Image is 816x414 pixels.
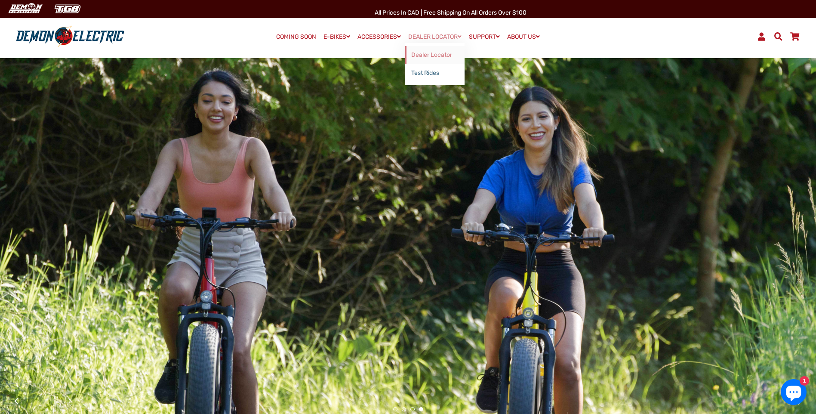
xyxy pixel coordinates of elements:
button: 3 of 4 [410,407,415,411]
a: Test Rides [405,64,465,82]
button: 1 of 4 [393,407,397,411]
button: 2 of 4 [402,407,406,411]
img: Demon Electric [4,2,46,16]
a: DEALER LOCATOR [405,31,465,43]
a: COMING SOON [273,31,319,43]
button: 4 of 4 [419,407,423,411]
img: Demon Electric logo [13,25,127,48]
a: SUPPORT [466,31,503,43]
span: All Prices in CAD | Free shipping on all orders over $100 [375,9,527,16]
img: TGB Canada [50,2,85,16]
a: Dealer Locator [405,46,465,64]
a: ABOUT US [504,31,543,43]
a: ACCESSORIES [354,31,404,43]
a: E-BIKES [320,31,353,43]
inbox-online-store-chat: Shopify online store chat [778,379,809,407]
